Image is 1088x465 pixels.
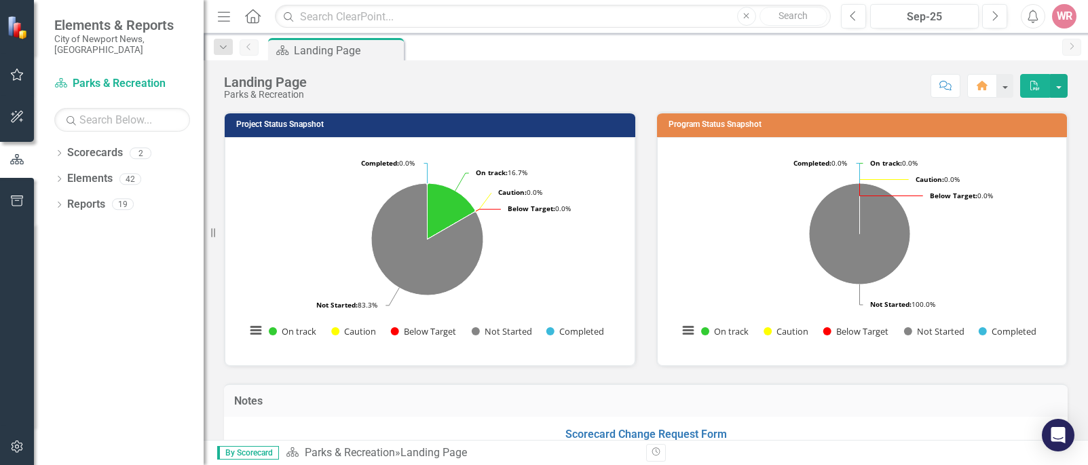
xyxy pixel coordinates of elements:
tspan: On track: [870,158,902,168]
tspan: Below Target: [508,204,555,213]
a: Parks & Recreation [54,76,190,92]
text: Not Started [485,325,532,337]
button: Show On track [269,325,316,337]
div: Landing Page [294,42,400,59]
button: Show Caution [764,325,808,337]
button: Show Caution [331,325,376,337]
small: City of Newport News, [GEOGRAPHIC_DATA] [54,33,190,56]
img: ClearPoint Strategy [7,16,31,39]
div: Sep-25 [875,9,974,25]
svg: Interactive chart [239,148,616,352]
div: Landing Page [400,446,467,459]
div: Parks & Recreation [224,90,307,100]
button: View chart menu, Chart [679,321,698,340]
tspan: On track: [476,168,508,177]
a: Elements [67,171,113,187]
button: Show Not Started [472,325,531,337]
tspan: Below Target: [930,191,977,200]
h3: Program Status Snapshot [669,120,1061,129]
div: Open Intercom Messenger [1042,419,1074,451]
path: Not Started, 10. [371,183,483,295]
h3: Project Status Snapshot [236,120,629,129]
path: On track, 2. [427,183,474,239]
tspan: Not Started: [870,299,912,309]
button: WR [1052,4,1076,29]
span: Search [779,10,808,21]
text: 0.0% [916,174,960,184]
tspan: Completed: [361,158,399,168]
button: Show Completed [979,325,1036,337]
input: Search ClearPoint... [275,5,831,29]
text: 16.7% [476,168,527,177]
tspan: Not Started: [316,300,358,310]
tspan: Caution: [498,187,527,197]
h3: Notes [234,395,1057,407]
text: Not Started [916,325,964,337]
svg: Interactive chart [671,148,1048,352]
div: 42 [119,173,141,185]
span: By Scorecard [217,446,279,460]
button: Show Completed [546,325,604,337]
div: Chart. Highcharts interactive chart. [239,148,621,352]
a: Scorecards [67,145,123,161]
text: 0.0% [930,191,993,200]
text: 0.0% [361,158,415,168]
a: Parks & Recreation [305,446,395,459]
div: » [286,445,636,461]
path: Not Started, 3. [809,183,910,284]
div: Landing Page [224,75,307,90]
div: 19 [112,199,134,210]
text: 0.0% [793,158,847,168]
div: 2 [130,147,151,159]
text: 83.3% [316,300,377,310]
a: Scorecard Change Request Form [565,428,727,441]
button: Sep-25 [870,4,979,29]
button: Show On track [701,325,749,337]
tspan: Completed: [793,158,831,168]
text: 0.0% [498,187,542,197]
input: Search Below... [54,108,190,132]
a: Reports [67,197,105,212]
span: Elements & Reports [54,17,190,33]
button: Show Not Started [904,325,964,337]
text: 0.0% [870,158,918,168]
tspan: Caution: [916,174,944,184]
text: 0.0% [508,204,571,213]
button: Search [759,7,827,26]
button: Show Below Target [823,325,889,337]
button: View chart menu, Chart [246,321,265,340]
div: Chart. Highcharts interactive chart. [671,148,1053,352]
text: 100.0% [870,299,935,309]
button: Show Below Target [391,325,457,337]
